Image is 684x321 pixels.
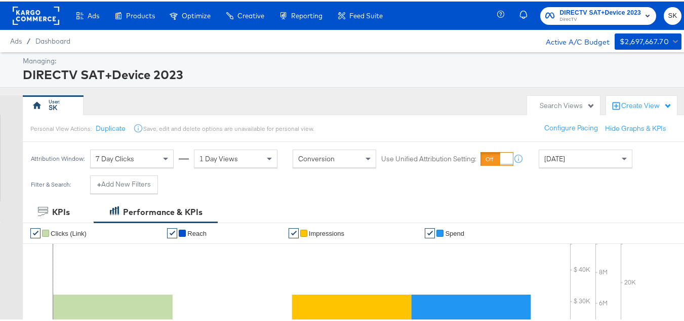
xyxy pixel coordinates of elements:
div: Save, edit and delete options are unavailable for personal view. [143,123,314,131]
span: Impressions [309,228,344,236]
span: DIRECTV SAT+Device 2023 [559,6,641,17]
a: ✔ [425,227,435,237]
span: Ads [10,35,22,44]
div: Attribution Window: [30,154,85,161]
div: Filter & Search: [30,180,71,187]
div: DIRECTV SAT+Device 2023 [23,64,679,82]
div: SK [49,101,57,111]
span: Reach [187,228,207,236]
div: KPIs [52,205,70,217]
div: $2,697,667.70 [620,34,669,47]
span: Products [126,10,155,18]
a: Dashboard [35,35,70,44]
div: Performance & KPIs [123,205,203,217]
button: SK [664,6,681,23]
span: Spend [445,228,464,236]
a: ✔ [167,227,177,237]
button: Duplicate [96,122,126,132]
span: DirecTV [559,14,641,22]
span: 1 Day Views [199,153,238,162]
div: Active A/C Budget [535,32,610,47]
span: Conversion [298,153,335,162]
div: Search Views [540,99,595,109]
strong: + [97,178,101,188]
div: Managing: [23,55,679,64]
a: ✔ [30,227,41,237]
button: +Add New Filters [90,174,158,192]
button: $2,697,667.70 [615,32,681,48]
button: DIRECTV SAT+Device 2023DirecTV [540,6,656,23]
span: [DATE] [544,153,565,162]
a: ✔ [289,227,299,237]
span: Creative [237,10,264,18]
span: Clicks (Link) [51,228,87,236]
label: Use Unified Attribution Setting: [381,153,476,162]
div: Create View [621,99,672,110]
span: / [22,35,35,44]
div: Personal View Actions: [30,123,92,131]
span: Optimize [182,10,211,18]
span: 7 Day Clicks [96,153,134,162]
span: Ads [88,10,99,18]
span: Feed Suite [349,10,383,18]
button: Configure Pacing [537,118,605,136]
button: Hide Graphs & KPIs [605,122,666,132]
span: Reporting [291,10,323,18]
span: SK [668,9,677,20]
